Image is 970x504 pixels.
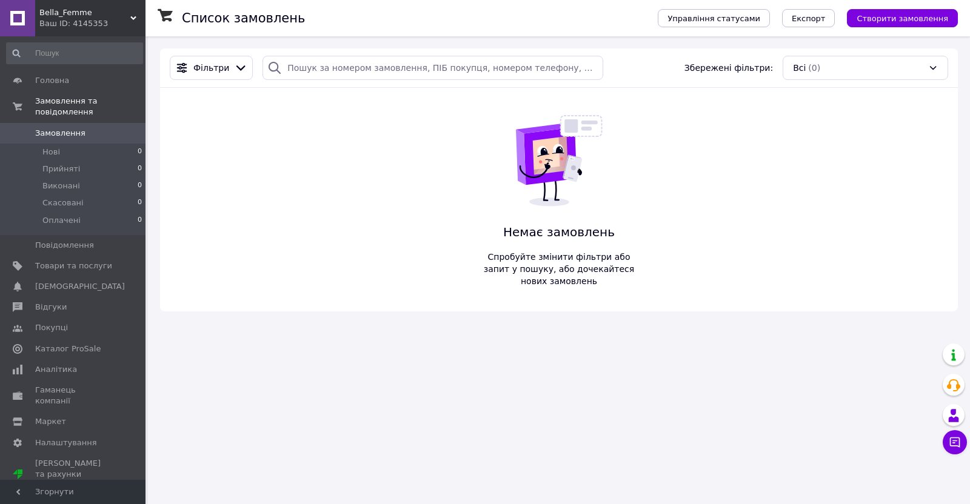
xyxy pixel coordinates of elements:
[6,42,143,64] input: Пошук
[35,343,101,354] span: Каталог ProSale
[42,164,80,174] span: Прийняті
[35,437,97,448] span: Налаштування
[35,281,125,292] span: [DEMOGRAPHIC_DATA]
[182,11,305,25] h1: Список замовлень
[39,18,145,29] div: Ваш ID: 4145353
[39,7,130,18] span: Bella_Femme
[857,14,948,23] span: Створити замовлення
[35,458,112,491] span: [PERSON_NAME] та рахунки
[42,197,84,208] span: Скасовані
[793,62,806,74] span: Всі
[42,181,80,191] span: Виконані
[138,181,142,191] span: 0
[35,96,145,118] span: Замовлення та повідомлення
[35,364,77,375] span: Аналітика
[193,62,229,74] span: Фільтри
[35,128,85,139] span: Замовлення
[35,240,94,251] span: Повідомлення
[943,430,967,454] button: Чат з покупцем
[782,9,835,27] button: Експорт
[808,63,820,73] span: (0)
[138,164,142,174] span: 0
[667,14,760,23] span: Управління статусами
[35,416,66,427] span: Маркет
[35,260,112,271] span: Товари та послуги
[35,302,67,313] span: Відгуки
[138,215,142,226] span: 0
[138,197,142,208] span: 0
[479,224,639,241] span: Немає замовлень
[35,75,69,86] span: Головна
[42,147,60,157] span: Нові
[658,9,770,27] button: Управління статусами
[138,147,142,157] span: 0
[847,9,958,27] button: Створити замовлення
[35,385,112,406] span: Гаманець компанії
[835,13,958,22] a: Створити замовлення
[684,62,773,74] span: Збережені фільтри:
[42,215,81,226] span: Оплачені
[479,251,639,287] span: Спробуйте змінити фільтри або запит у пошуку, або дочекайтеся нових замовлень
[792,14,826,23] span: Експорт
[35,322,68,333] span: Покупці
[263,56,603,80] input: Пошук за номером замовлення, ПІБ покупця, номером телефону, Email, номером накладної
